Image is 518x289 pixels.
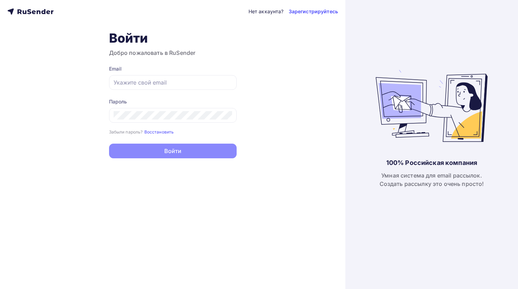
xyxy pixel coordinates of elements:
div: 100% Российская компания [386,159,477,167]
a: Зарегистрируйтесь [289,8,338,15]
small: Забыли пароль? [109,129,143,135]
div: Email [109,65,237,72]
div: Пароль [109,98,237,105]
h1: Войти [109,30,237,46]
div: Нет аккаунта? [249,8,284,15]
a: Восстановить [144,129,174,135]
input: Укажите свой email [114,78,232,87]
button: Войти [109,144,237,158]
h3: Добро пожаловать в RuSender [109,49,237,57]
div: Умная система для email рассылок. Создать рассылку это очень просто! [380,171,484,188]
